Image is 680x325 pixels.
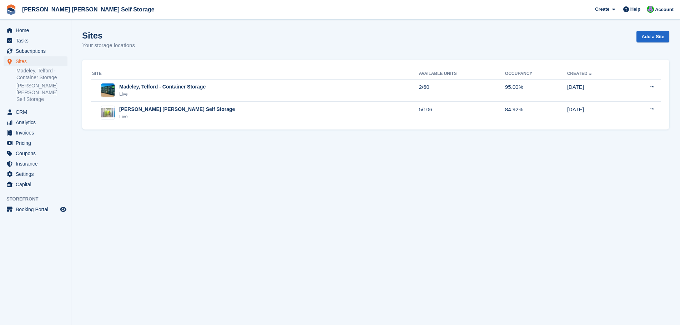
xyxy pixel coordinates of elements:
[4,204,67,214] a: menu
[16,82,67,103] a: [PERSON_NAME] [PERSON_NAME] Self Storage
[636,31,669,42] a: Add a Site
[59,205,67,214] a: Preview store
[101,108,115,117] img: Image of Sutton Maddock Self Storage site
[567,71,593,76] a: Created
[6,195,71,203] span: Storefront
[4,107,67,117] a: menu
[16,56,59,66] span: Sites
[505,102,567,124] td: 84.92%
[505,79,567,102] td: 95.00%
[16,36,59,46] span: Tasks
[19,4,157,15] a: [PERSON_NAME] [PERSON_NAME] Self Storage
[4,128,67,138] a: menu
[91,68,419,80] th: Site
[119,113,235,120] div: Live
[4,179,67,189] a: menu
[419,79,505,102] td: 2/60
[16,128,59,138] span: Invoices
[419,102,505,124] td: 5/106
[16,148,59,158] span: Coupons
[4,169,67,179] a: menu
[4,36,67,46] a: menu
[16,46,59,56] span: Subscriptions
[82,31,135,40] h1: Sites
[4,56,67,66] a: menu
[4,25,67,35] a: menu
[16,179,59,189] span: Capital
[119,91,206,98] div: Live
[567,102,626,124] td: [DATE]
[16,159,59,169] span: Insurance
[119,106,235,113] div: [PERSON_NAME] [PERSON_NAME] Self Storage
[630,6,640,13] span: Help
[16,138,59,148] span: Pricing
[567,79,626,102] td: [DATE]
[16,204,59,214] span: Booking Portal
[16,67,67,81] a: Madeley, Telford - Container Storage
[4,159,67,169] a: menu
[647,6,654,13] img: Tom Spickernell
[16,107,59,117] span: CRM
[4,117,67,127] a: menu
[16,25,59,35] span: Home
[4,148,67,158] a: menu
[16,117,59,127] span: Analytics
[6,4,16,15] img: stora-icon-8386f47178a22dfd0bd8f6a31ec36ba5ce8667c1dd55bd0f319d3a0aa187defe.svg
[655,6,674,13] span: Account
[419,68,505,80] th: Available Units
[4,46,67,56] a: menu
[595,6,609,13] span: Create
[16,169,59,179] span: Settings
[505,68,567,80] th: Occupancy
[101,83,115,97] img: Image of Madeley, Telford - Container Storage site
[82,41,135,50] p: Your storage locations
[119,83,206,91] div: Madeley, Telford - Container Storage
[4,138,67,148] a: menu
